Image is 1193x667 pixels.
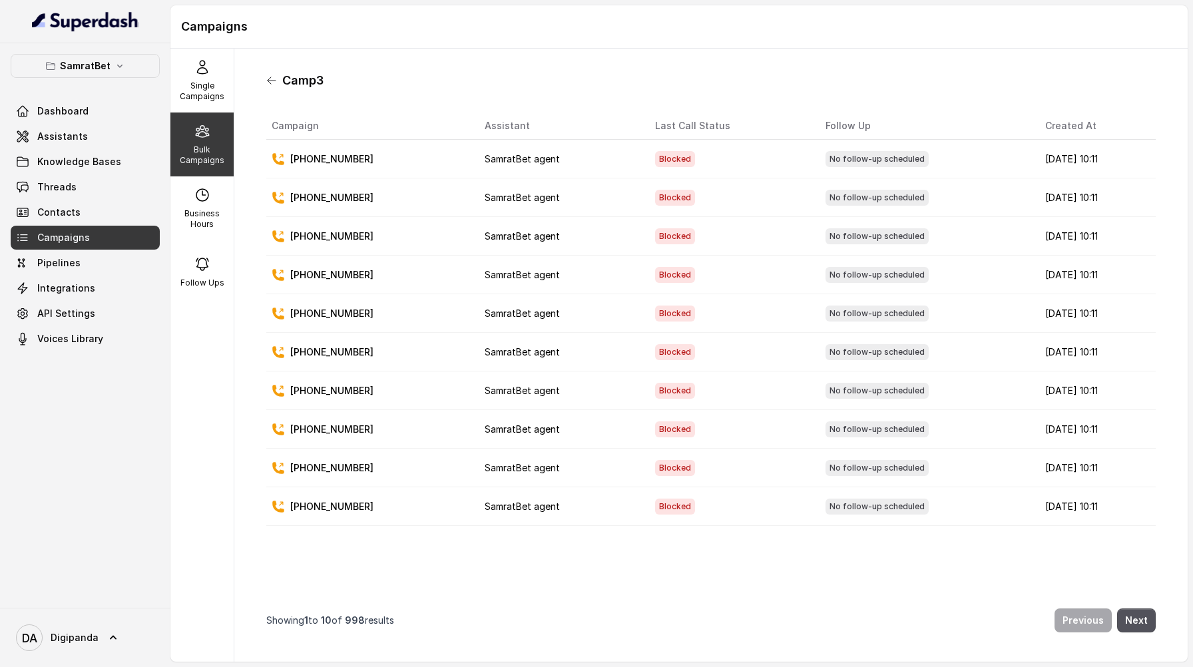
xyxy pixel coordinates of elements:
span: SamratBet agent [485,153,560,164]
span: SamratBet agent [485,385,560,396]
span: Integrations [37,282,95,295]
span: Campaigns [37,231,90,244]
th: Created At [1035,112,1156,140]
a: Pipelines [11,251,160,275]
span: No follow-up scheduled [826,383,929,399]
th: Assistant [474,112,644,140]
span: SamratBet agent [485,423,560,435]
span: Knowledge Bases [37,155,121,168]
p: Business Hours [176,208,228,230]
p: Bulk Campaigns [176,144,228,166]
span: Contacts [37,206,81,219]
text: DA [22,631,37,645]
span: No follow-up scheduled [826,306,929,322]
span: Digipanda [51,631,99,644]
p: [PHONE_NUMBER] [290,268,373,282]
span: Blocked [655,460,695,476]
h1: Campaigns [181,16,1177,37]
button: Next [1117,608,1156,632]
span: SamratBet agent [485,192,560,203]
span: Threads [37,180,77,194]
span: Blocked [655,499,695,515]
span: Blocked [655,190,695,206]
span: No follow-up scheduled [826,267,929,283]
span: Pipelines [37,256,81,270]
a: Assistants [11,124,160,148]
span: API Settings [37,307,95,320]
span: Blocked [655,228,695,244]
p: [PHONE_NUMBER] [290,307,373,320]
p: Single Campaigns [176,81,228,102]
img: light.svg [32,11,139,32]
a: Threads [11,175,160,199]
nav: Pagination [266,600,1156,640]
a: Voices Library [11,327,160,351]
span: No follow-up scheduled [826,421,929,437]
a: API Settings [11,302,160,326]
p: [PHONE_NUMBER] [290,500,373,513]
a: Campaigns [11,226,160,250]
span: Blocked [655,151,695,167]
a: Contacts [11,200,160,224]
span: SamratBet agent [485,501,560,512]
span: No follow-up scheduled [826,344,929,360]
span: SamratBet agent [485,462,560,473]
td: [DATE] 10:11 [1035,487,1156,526]
span: No follow-up scheduled [826,460,929,476]
span: 1 [304,614,308,626]
td: [DATE] 10:11 [1035,333,1156,371]
p: SamratBet [60,58,111,74]
span: No follow-up scheduled [826,228,929,244]
button: Previous [1055,608,1112,632]
p: Follow Ups [180,278,224,288]
td: [DATE] 10:11 [1035,140,1156,178]
span: 998 [345,614,365,626]
p: [PHONE_NUMBER] [290,461,373,475]
td: [DATE] 10:11 [1035,294,1156,333]
a: Digipanda [11,619,160,656]
th: Last Call Status [644,112,815,140]
span: SamratBet agent [485,308,560,319]
th: Campaign [266,112,474,140]
td: [DATE] 10:11 [1035,410,1156,449]
p: Showing to of results [266,614,394,627]
span: Blocked [655,421,695,437]
span: Voices Library [37,332,103,345]
span: Assistants [37,130,88,143]
span: Blocked [655,383,695,399]
span: Blocked [655,267,695,283]
a: Integrations [11,276,160,300]
td: [DATE] 10:11 [1035,449,1156,487]
span: No follow-up scheduled [826,190,929,206]
p: [PHONE_NUMBER] [290,191,373,204]
p: [PHONE_NUMBER] [290,384,373,397]
a: Knowledge Bases [11,150,160,174]
span: No follow-up scheduled [826,499,929,515]
span: SamratBet agent [485,346,560,357]
td: [DATE] 10:11 [1035,371,1156,410]
span: SamratBet agent [485,230,560,242]
button: SamratBet [11,54,160,78]
span: Dashboard [37,105,89,118]
td: [DATE] 10:11 [1035,178,1156,217]
p: [PHONE_NUMBER] [290,230,373,243]
span: Blocked [655,344,695,360]
a: Dashboard [11,99,160,123]
th: Follow Up [815,112,1035,140]
span: 10 [321,614,332,626]
h1: Camp3 [282,70,324,91]
p: [PHONE_NUMBER] [290,423,373,436]
span: Blocked [655,306,695,322]
td: [DATE] 10:11 [1035,256,1156,294]
span: SamratBet agent [485,269,560,280]
span: No follow-up scheduled [826,151,929,167]
td: [DATE] 10:11 [1035,217,1156,256]
p: [PHONE_NUMBER] [290,345,373,359]
p: [PHONE_NUMBER] [290,152,373,166]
